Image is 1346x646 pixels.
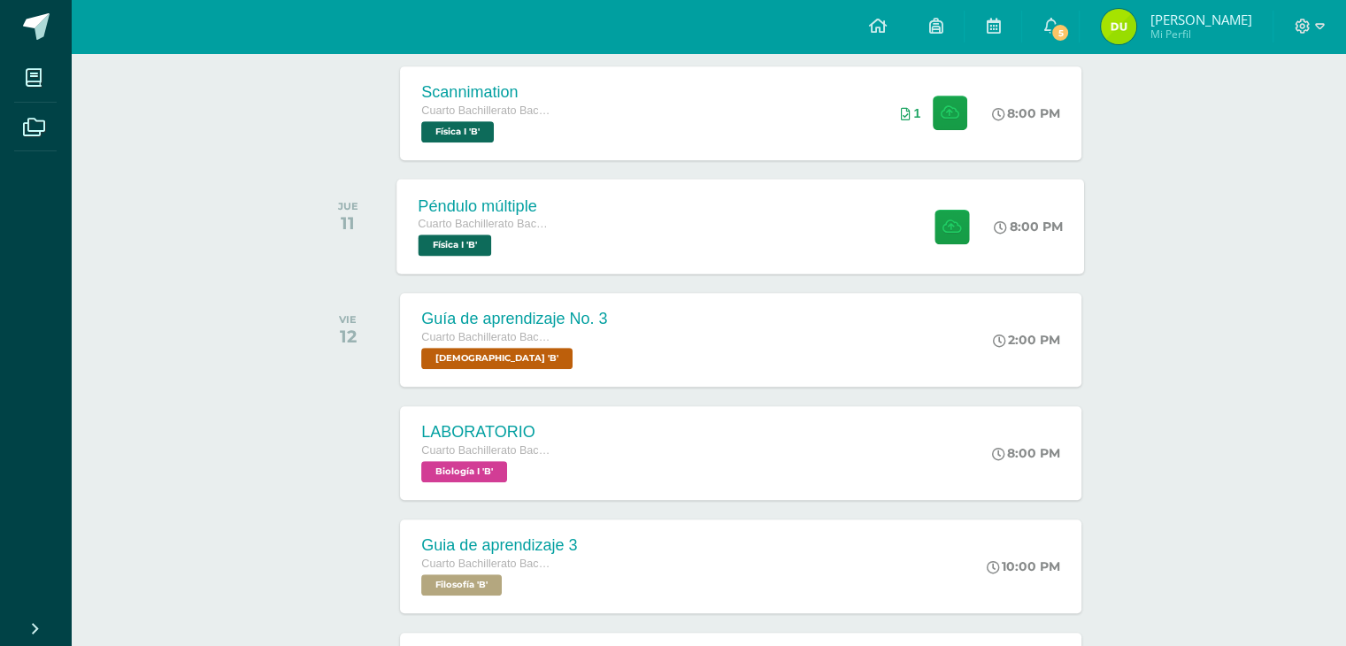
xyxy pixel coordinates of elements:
span: 5 [1050,23,1070,42]
span: Biblia 'B' [421,348,573,369]
div: 11 [338,212,358,234]
span: Cuarto Bachillerato Bachillerato en CCLL con Orientación en Diseño Gráfico [421,444,554,457]
div: VIE [339,313,357,326]
div: Scannimation [421,83,554,102]
div: JUE [338,200,358,212]
div: LABORATORIO [421,423,554,442]
span: Cuarto Bachillerato Bachillerato en CCLL con Orientación en Diseño Gráfico [419,218,553,230]
div: Guía de aprendizaje No. 3 [421,310,607,328]
span: Física I 'B' [421,121,494,142]
div: Guia de aprendizaje 3 [421,536,577,555]
div: 8:00 PM [995,219,1064,235]
div: 2:00 PM [993,332,1060,348]
img: 687a6dccd13f6870efc478ce0ba307c9.png [1101,9,1136,44]
span: Cuarto Bachillerato Bachillerato en CCLL con Orientación en Diseño Gráfico [421,331,554,343]
div: 10:00 PM [987,558,1060,574]
span: [PERSON_NAME] [1150,11,1251,28]
div: Archivos entregados [900,106,920,120]
span: Filosofía 'B' [421,574,502,596]
span: Biología I 'B' [421,461,507,482]
span: Física I 'B' [419,235,492,256]
div: Péndulo múltiple [419,196,553,215]
span: Cuarto Bachillerato Bachillerato en CCLL con Orientación en Diseño Gráfico [421,558,554,570]
div: 8:00 PM [992,445,1060,461]
div: 8:00 PM [992,105,1060,121]
span: 1 [913,106,920,120]
div: 12 [339,326,357,347]
span: Mi Perfil [1150,27,1251,42]
span: Cuarto Bachillerato Bachillerato en CCLL con Orientación en Diseño Gráfico [421,104,554,117]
